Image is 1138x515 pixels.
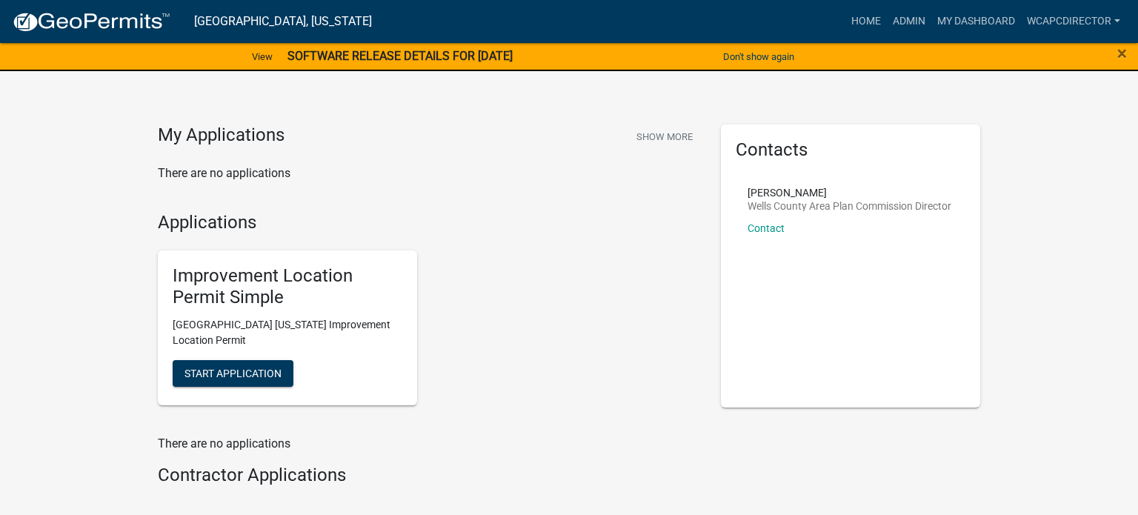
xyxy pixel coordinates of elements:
[1117,44,1127,62] button: Close
[173,317,402,348] p: [GEOGRAPHIC_DATA] [US_STATE] Improvement Location Permit
[158,465,699,492] wm-workflow-list-section: Contractor Applications
[246,44,279,69] a: View
[630,124,699,149] button: Show More
[158,212,699,417] wm-workflow-list-section: Applications
[736,139,965,161] h5: Contacts
[287,49,513,63] strong: SOFTWARE RELEASE DETAILS FOR [DATE]
[748,187,951,198] p: [PERSON_NAME]
[887,7,931,36] a: Admin
[931,7,1021,36] a: My Dashboard
[158,165,699,182] p: There are no applications
[748,201,951,211] p: Wells County Area Plan Commission Director
[184,367,282,379] span: Start Application
[845,7,887,36] a: Home
[194,9,372,34] a: [GEOGRAPHIC_DATA], [US_STATE]
[748,222,785,234] a: Contact
[717,44,800,69] button: Don't show again
[158,465,699,486] h4: Contractor Applications
[158,435,699,453] p: There are no applications
[173,360,293,387] button: Start Application
[1021,7,1126,36] a: wcapcdirector
[158,212,699,233] h4: Applications
[173,265,402,308] h5: Improvement Location Permit Simple
[158,124,284,147] h4: My Applications
[1117,43,1127,64] span: ×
